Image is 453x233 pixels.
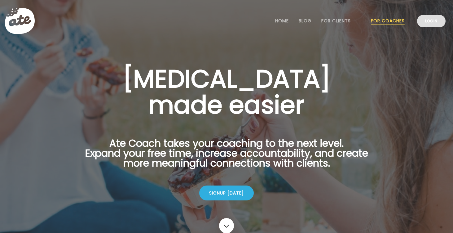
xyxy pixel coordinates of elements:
a: Blog [299,18,311,23]
a: Login [417,15,446,27]
a: Home [275,18,289,23]
h1: [MEDICAL_DATA] made easier [75,66,378,118]
div: Signup [DATE] [199,186,254,200]
p: Ate Coach takes your coaching to the next level. Expand your free time, increase accountability, ... [75,138,378,176]
a: For Clients [321,18,351,23]
a: For Coaches [371,18,405,23]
